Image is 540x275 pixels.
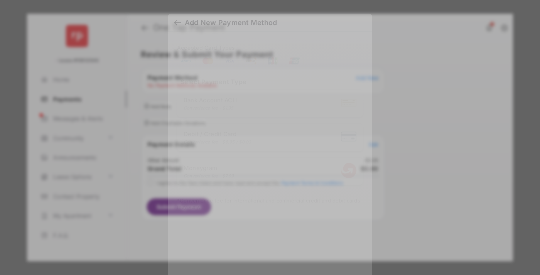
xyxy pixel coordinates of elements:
[177,78,363,86] h4: Select Payment Type
[184,139,251,145] div: Convenience fee - $6.95 / $0.03
[177,44,238,51] span: Accepted Card Types
[184,164,234,172] span: Moneygram
[184,173,234,179] div: Convenience fee - $7.99
[184,105,237,111] div: Convenience fee - $1.95
[184,130,251,138] span: Debit / Credit Card
[177,197,363,211] div: * Convenience fee for international and commercial credit and debit cards may vary.
[185,19,277,27] div: Add New Payment Method
[184,96,237,104] span: Bank Account ACH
